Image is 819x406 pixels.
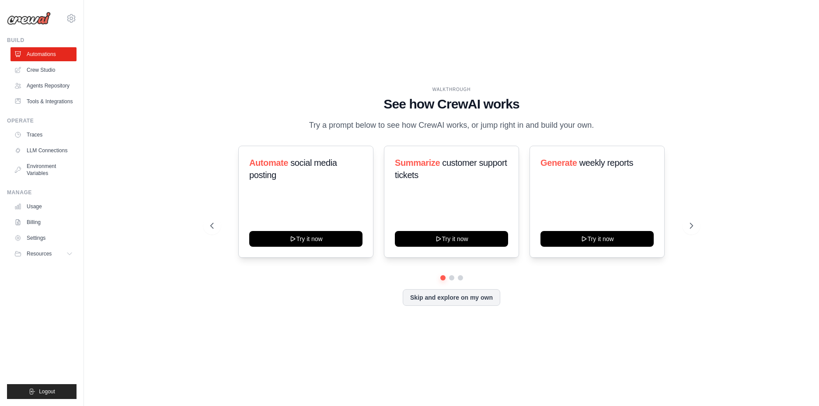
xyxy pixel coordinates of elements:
[10,231,77,245] a: Settings
[10,143,77,157] a: LLM Connections
[210,96,693,112] h1: See how CrewAI works
[10,247,77,261] button: Resources
[10,79,77,93] a: Agents Repository
[10,63,77,77] a: Crew Studio
[249,158,288,168] span: Automate
[403,289,500,306] button: Skip and explore on my own
[7,117,77,124] div: Operate
[249,231,362,247] button: Try it now
[7,384,77,399] button: Logout
[540,231,654,247] button: Try it now
[39,388,55,395] span: Logout
[305,119,599,132] p: Try a prompt below to see how CrewAI works, or jump right in and build your own.
[27,250,52,257] span: Resources
[395,158,507,180] span: customer support tickets
[7,12,51,25] img: Logo
[10,159,77,180] a: Environment Variables
[10,215,77,229] a: Billing
[210,86,693,93] div: WALKTHROUGH
[395,158,440,168] span: Summarize
[10,47,77,61] a: Automations
[10,128,77,142] a: Traces
[540,158,577,168] span: Generate
[579,158,633,168] span: weekly reports
[7,37,77,44] div: Build
[395,231,508,247] button: Try it now
[7,189,77,196] div: Manage
[10,94,77,108] a: Tools & Integrations
[10,199,77,213] a: Usage
[249,158,337,180] span: social media posting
